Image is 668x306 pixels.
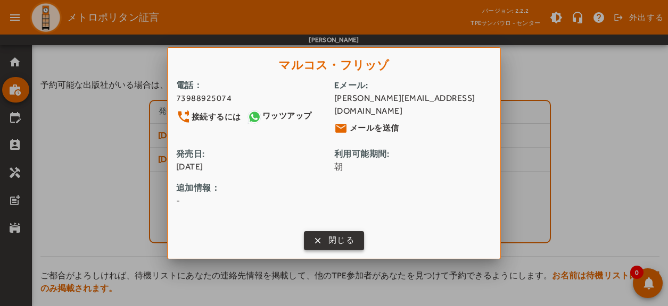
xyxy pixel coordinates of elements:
font: 朝 [334,161,343,172]
a: 接続するには [176,109,241,124]
font: Eメール: [334,80,368,90]
mat-icon: email [334,122,347,135]
button: 閉じる [304,231,364,250]
font: [DATE] [176,161,203,172]
font: マルコス・フリッゾ [278,58,389,72]
a: メールを送信 [334,122,399,135]
font: 閉じる [328,235,354,244]
font: 73988925074 [176,93,232,103]
mat-icon: phone_forwarded [176,109,189,124]
font: - [176,195,180,206]
font: ワッツアップ [262,111,312,120]
font: 利用可能期間: [334,149,390,159]
font: 追加情報： [176,183,220,193]
font: [PERSON_NAME][EMAIL_ADDRESS][DOMAIN_NAME] [334,93,475,116]
font: 接続するには [192,112,241,121]
img: ワッツアップ [246,109,262,125]
font: メールを送信 [350,123,399,132]
a: ワッツアップ [246,109,312,125]
font: 電話： [176,80,203,90]
font: 発売日: [176,149,205,159]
